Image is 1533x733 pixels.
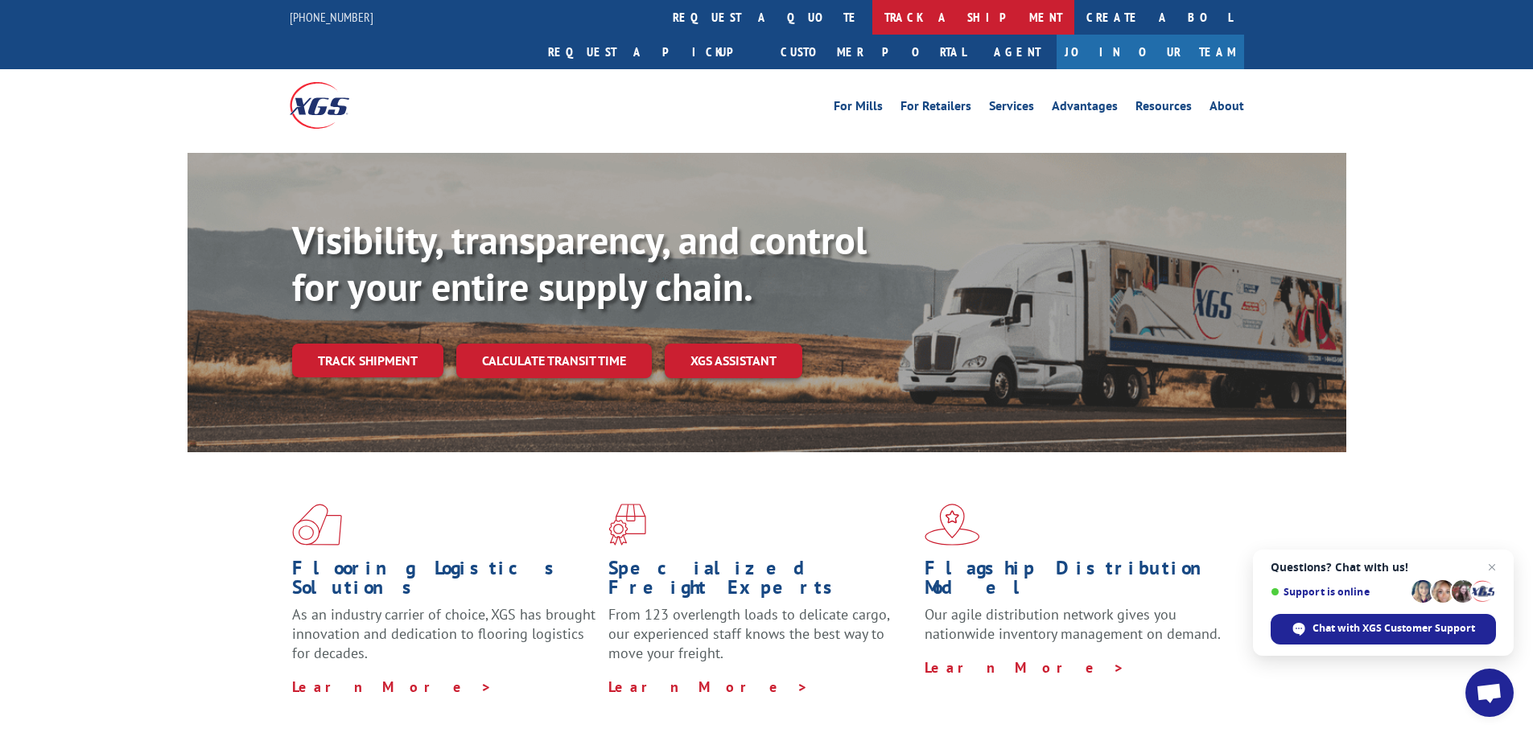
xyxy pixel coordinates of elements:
[1052,100,1118,117] a: Advantages
[456,344,652,378] a: Calculate transit time
[1271,561,1496,574] span: Questions? Chat with us!
[769,35,978,69] a: Customer Portal
[1135,100,1192,117] a: Resources
[292,558,596,605] h1: Flooring Logistics Solutions
[1313,621,1475,636] span: Chat with XGS Customer Support
[292,504,342,546] img: xgs-icon-total-supply-chain-intelligence-red
[608,677,809,696] a: Learn More >
[608,558,913,605] h1: Specialized Freight Experts
[1465,669,1514,717] a: Open chat
[1057,35,1244,69] a: Join Our Team
[925,504,980,546] img: xgs-icon-flagship-distribution-model-red
[292,344,443,377] a: Track shipment
[608,504,646,546] img: xgs-icon-focused-on-flooring-red
[989,100,1034,117] a: Services
[925,605,1221,643] span: Our agile distribution network gives you nationwide inventory management on demand.
[925,558,1229,605] h1: Flagship Distribution Model
[1271,614,1496,644] span: Chat with XGS Customer Support
[978,35,1057,69] a: Agent
[900,100,971,117] a: For Retailers
[925,658,1125,677] a: Learn More >
[292,677,492,696] a: Learn More >
[290,9,373,25] a: [PHONE_NUMBER]
[1271,586,1406,598] span: Support is online
[536,35,769,69] a: Request a pickup
[834,100,883,117] a: For Mills
[1210,100,1244,117] a: About
[292,605,595,662] span: As an industry carrier of choice, XGS has brought innovation and dedication to flooring logistics...
[292,215,867,311] b: Visibility, transparency, and control for your entire supply chain.
[665,344,802,378] a: XGS ASSISTANT
[608,605,913,677] p: From 123 overlength loads to delicate cargo, our experienced staff knows the best way to move you...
